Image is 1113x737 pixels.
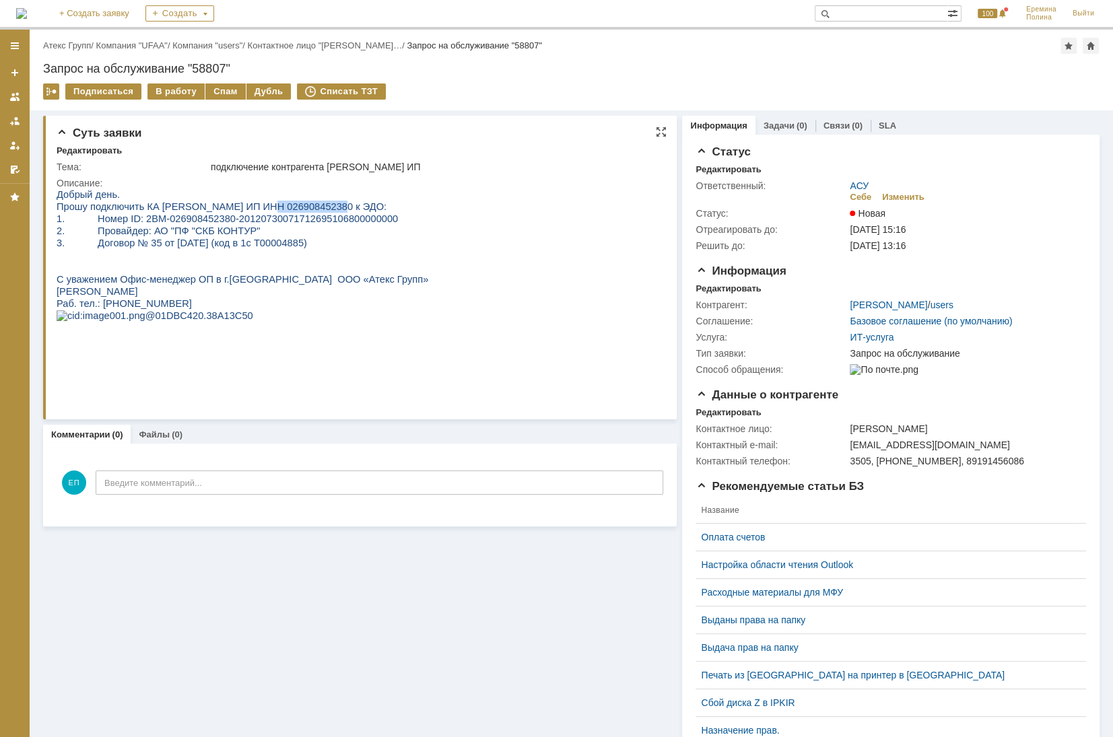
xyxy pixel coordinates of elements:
[978,9,997,18] span: 100
[823,120,850,131] a: Связи
[696,265,786,277] span: Информация
[850,440,1079,450] div: [EMAIL_ADDRESS][DOMAIN_NAME]
[701,615,1070,625] a: Выданы права на папку
[701,532,1070,542] a: Оплата счетов
[51,429,110,440] a: Комментарии
[1026,13,1056,22] span: Полина
[96,40,173,50] div: /
[701,587,1070,598] a: Расходные материалы для МФУ
[172,40,242,50] a: Компания "users"
[16,8,27,19] a: Перейти на домашнюю страницу
[850,348,1079,359] div: Запрос на обслуживание
[57,162,208,172] div: Тема:
[145,5,214,22] div: Создать
[696,423,847,434] div: Контактное лицо:
[764,120,795,131] a: Задачи
[4,110,26,132] a: Заявки в моей ответственности
[850,300,927,310] a: [PERSON_NAME]
[850,240,906,251] span: [DATE] 13:16
[850,456,1079,466] div: 3505, [PHONE_NUMBER], 89191456086
[1060,38,1077,54] div: Добавить в избранное
[701,642,1070,653] a: Выдача прав на папку
[696,364,847,375] div: Способ обращения:
[139,429,170,440] a: Файлы
[690,120,747,131] a: Информация
[407,40,542,50] div: Запрос на обслуживание "58807"
[930,300,953,310] a: users
[850,180,869,191] a: АСУ
[43,40,91,50] a: Атекс Групп
[852,120,863,131] div: (0)
[947,6,961,19] span: Расширенный поиск
[696,145,750,158] span: Статус
[16,8,27,19] img: logo
[696,208,847,219] div: Статус:
[248,40,407,50] div: /
[96,40,168,50] a: Компания "UFAA"
[696,283,761,294] div: Редактировать
[850,316,1012,326] a: Базовое соглашение (по умолчанию)
[43,62,1100,75] div: Запрос на обслуживание "58807"
[696,456,847,466] div: Контактный телефон:
[4,62,26,83] a: Создать заявку
[696,480,864,493] span: Рекомендуемые статьи БЗ
[696,240,847,251] div: Решить до:
[4,86,26,108] a: Заявки на командах
[112,429,123,440] div: (0)
[882,192,924,203] div: Изменить
[701,697,1070,708] a: Сбой диска Z в IPKIR
[211,162,657,172] div: подключение контрагента [PERSON_NAME] ИП
[850,208,885,219] span: Новая
[172,40,247,50] div: /
[1026,5,1056,13] span: Еремина
[248,40,403,50] a: Контактное лицо "[PERSON_NAME]…
[850,300,953,310] div: /
[701,670,1070,680] a: Печать из [GEOGRAPHIC_DATA] на принтер в [GEOGRAPHIC_DATA]
[172,429,182,440] div: (0)
[4,135,26,156] a: Мои заявки
[696,407,761,418] div: Редактировать
[62,470,86,495] span: ЕП
[57,178,660,188] div: Описание:
[43,83,59,100] div: Работа с массовостью
[879,120,896,131] a: SLA
[850,423,1079,434] div: [PERSON_NAME]
[696,388,838,401] span: Данные о контрагенте
[696,180,847,191] div: Ответственный:
[696,332,847,343] div: Услуга:
[696,300,847,310] div: Контрагент:
[696,440,847,450] div: Контактный e-mail:
[696,348,847,359] div: Тип заявки:
[57,145,122,156] div: Редактировать
[57,127,141,139] span: Суть заявки
[850,224,906,235] span: [DATE] 15:16
[797,120,807,131] div: (0)
[850,364,918,375] img: По почте.png
[696,497,1075,524] th: Название
[655,127,666,137] div: На всю страницу
[850,192,871,203] div: Себе
[43,40,96,50] div: /
[850,332,893,343] a: ИТ-услуга
[696,224,847,235] div: Отреагировать до:
[701,725,1070,736] a: Назначение прав.
[1083,38,1099,54] div: Сделать домашней страницей
[696,164,761,175] div: Редактировать
[696,316,847,326] div: Соглашение:
[4,159,26,180] a: Мои согласования
[701,559,1070,570] a: Настройка области чтения Outlook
